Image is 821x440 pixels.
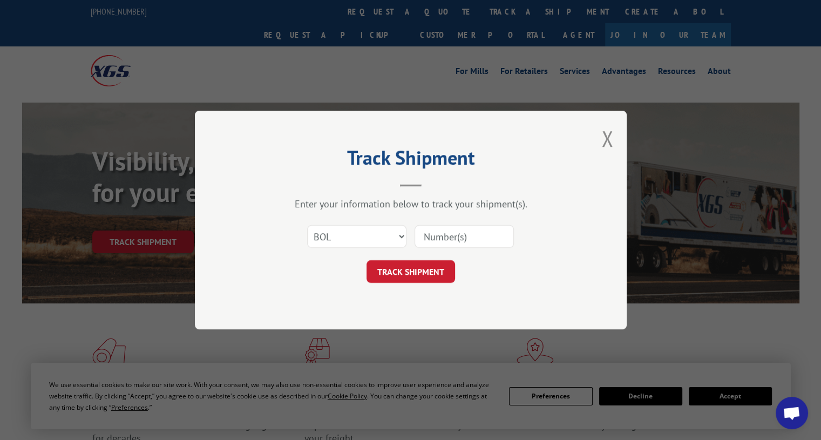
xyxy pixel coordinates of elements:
h2: Track Shipment [249,150,573,171]
button: TRACK SHIPMENT [367,260,455,283]
div: Enter your information below to track your shipment(s). [249,198,573,210]
div: Open chat [776,397,808,429]
button: Close modal [601,124,613,153]
input: Number(s) [415,225,514,248]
